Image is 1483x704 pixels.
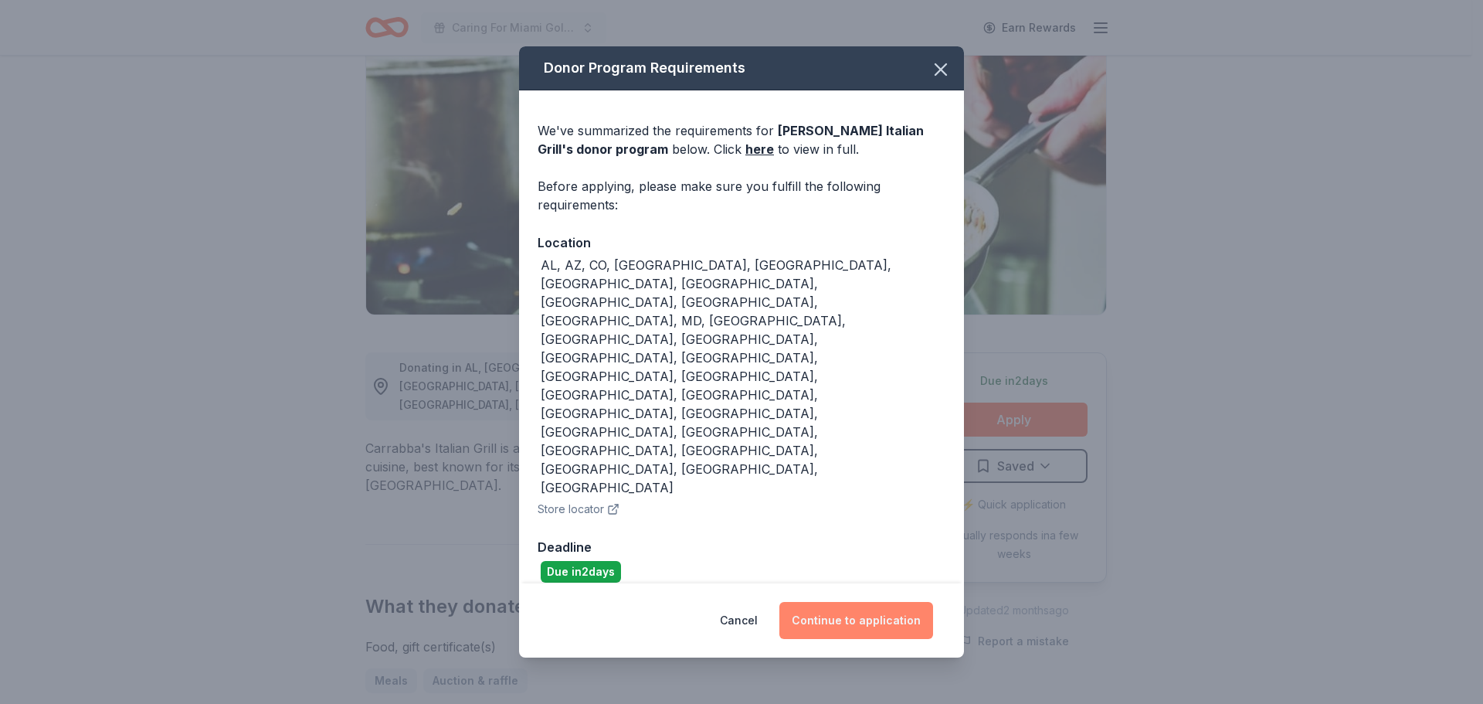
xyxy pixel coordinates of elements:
div: Due in 2 days [541,561,621,583]
div: Location [538,233,945,253]
div: Before applying, please make sure you fulfill the following requirements: [538,177,945,214]
button: Cancel [720,602,758,639]
div: We've summarized the requirements for below. Click to view in full. [538,121,945,158]
button: Continue to application [779,602,933,639]
div: Donor Program Requirements [519,46,964,90]
button: Store locator [538,500,619,519]
div: AL, AZ, CO, [GEOGRAPHIC_DATA], [GEOGRAPHIC_DATA], [GEOGRAPHIC_DATA], [GEOGRAPHIC_DATA], [GEOGRAPH... [541,256,945,497]
div: Deadline [538,537,945,557]
a: here [745,140,774,158]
